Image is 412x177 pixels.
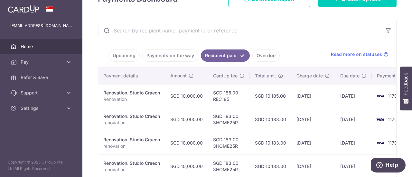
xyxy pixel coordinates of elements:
[165,84,208,108] td: SGD 10,000.00
[374,92,387,100] img: Bank Card
[388,117,397,122] span: 1170
[208,84,250,108] td: SGD 185.00 REC185
[291,84,335,108] td: [DATE]
[142,49,198,62] a: Payments on the way
[252,49,280,62] a: Overdue
[403,73,409,95] span: Feedback
[8,5,39,13] img: CardUp
[250,84,291,108] td: SGD 10,185.00
[165,131,208,155] td: SGD 10,000.00
[165,108,208,131] td: SGD 10,000.00
[103,90,160,96] div: Renovation. Studio Craeon
[400,66,412,110] button: Feedback - Show survey
[98,20,381,41] input: Search by recipient name, payment id or reference
[21,105,63,111] span: Settings
[103,119,160,126] p: renovation
[255,73,276,79] span: Total amt.
[208,131,250,155] td: SGD 183.00 3HOME25R
[10,22,72,29] p: [EMAIL_ADDRESS][DOMAIN_NAME]
[21,59,63,65] span: Pay
[208,108,250,131] td: SGD 183.00 3HOME25R
[331,51,382,58] span: Read more on statuses
[103,143,160,149] p: renovation
[201,49,250,62] a: Recipient paid
[335,108,372,131] td: [DATE]
[213,73,238,79] span: CardUp fee
[103,160,160,166] div: Renovation. Studio Craeon
[371,158,406,174] iframe: Opens a widget where you can find more information
[374,116,387,123] img: Bank Card
[335,84,372,108] td: [DATE]
[103,137,160,143] div: Renovation. Studio Craeon
[388,93,397,99] span: 1170
[250,131,291,155] td: SGD 10,183.00
[103,166,160,173] p: renovation
[21,43,63,50] span: Home
[331,51,389,58] a: Read more on statuses
[98,67,165,84] th: Payment details
[388,140,397,146] span: 1170
[250,108,291,131] td: SGD 10,183.00
[296,73,323,79] span: Charge date
[374,139,387,147] img: Bank Card
[108,49,140,62] a: Upcoming
[21,90,63,96] span: Support
[21,74,63,81] span: Refer & Save
[103,96,160,102] p: Renovation
[291,131,335,155] td: [DATE]
[335,131,372,155] td: [DATE]
[340,73,360,79] span: Due date
[103,113,160,119] div: Renovation. Studio Craeon
[170,73,187,79] span: Amount
[291,108,335,131] td: [DATE]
